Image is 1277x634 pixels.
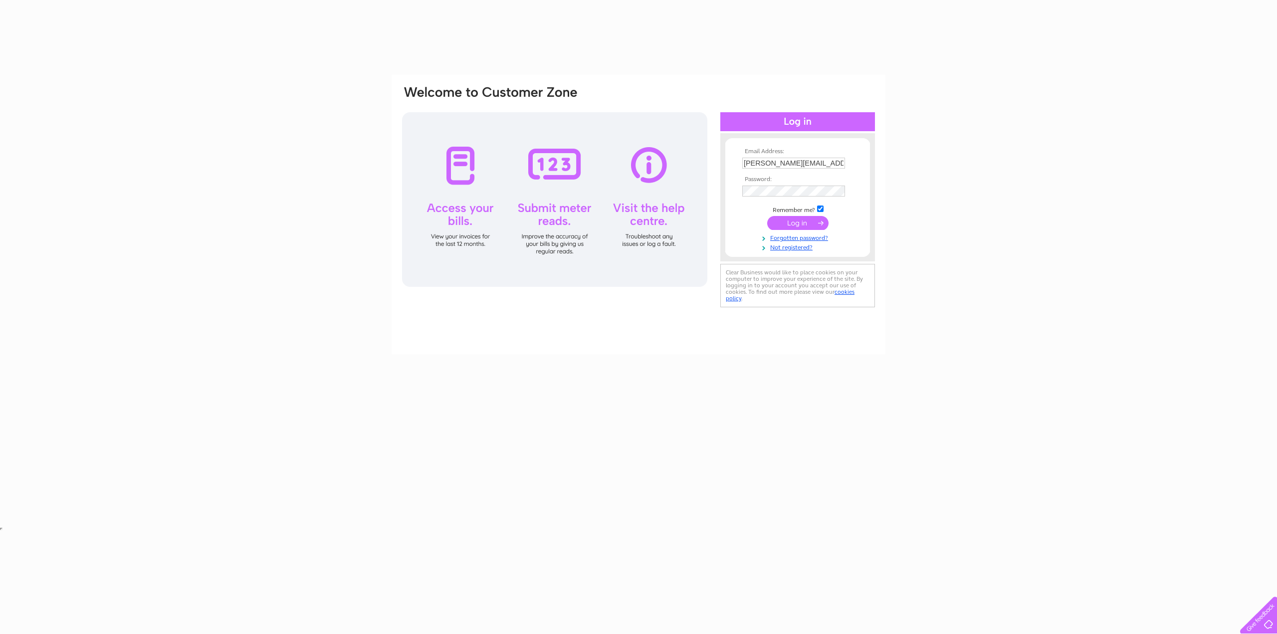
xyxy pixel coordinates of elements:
[740,148,855,155] th: Email Address:
[726,288,854,302] a: cookies policy
[740,204,855,214] td: Remember me?
[720,264,875,307] div: Clear Business would like to place cookies on your computer to improve your experience of the sit...
[740,176,855,183] th: Password:
[742,242,855,251] a: Not registered?
[767,216,829,230] input: Submit
[742,232,855,242] a: Forgotten password?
